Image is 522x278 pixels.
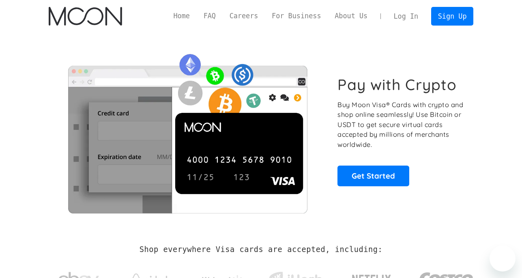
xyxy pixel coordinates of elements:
a: FAQ [197,11,223,21]
iframe: Button to launch messaging window [490,246,516,272]
a: Careers [223,11,265,21]
h2: Shop everywhere Visa cards are accepted, including: [140,245,382,254]
a: home [49,7,122,26]
img: Moon Cards let you spend your crypto anywhere Visa is accepted. [49,48,327,213]
img: Moon Logo [49,7,122,26]
a: Get Started [337,166,409,186]
a: Home [167,11,197,21]
h1: Pay with Crypto [337,75,457,94]
a: Sign Up [431,7,473,25]
a: About Us [328,11,374,21]
p: Buy Moon Visa® Cards with crypto and shop online seamlessly! Use Bitcoin or USDT to get secure vi... [337,100,464,150]
a: Log In [387,7,425,25]
a: For Business [265,11,328,21]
